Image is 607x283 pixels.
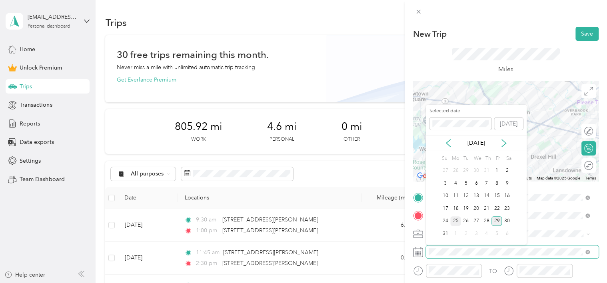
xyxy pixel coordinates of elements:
div: 4 [481,229,492,239]
button: [DATE] [494,118,523,130]
div: 3 [440,178,451,188]
div: 18 [450,203,461,213]
p: Miles [498,64,513,74]
div: 2 [502,166,512,176]
div: Fr [494,153,502,164]
div: 15 [491,191,502,201]
div: 16 [502,191,512,201]
div: 6 [502,229,512,239]
a: Open this area in Google Maps (opens a new window) [415,171,441,181]
div: Mo [451,153,459,164]
span: Map data ©2025 Google [537,176,580,180]
div: 23 [502,203,512,213]
div: 6 [471,178,481,188]
div: Tu [462,153,469,164]
div: 8 [491,178,502,188]
div: 2 [461,229,471,239]
div: 24 [440,216,451,226]
div: 29 [461,166,471,176]
div: 28 [481,216,492,226]
div: 26 [461,216,471,226]
div: 27 [471,216,481,226]
div: Su [440,153,448,164]
button: Save [575,27,599,41]
div: 20 [471,203,481,213]
div: 25 [450,216,461,226]
p: New Trip [413,28,447,40]
div: 4 [450,178,461,188]
div: 5 [491,229,502,239]
div: TO [489,267,497,275]
div: 1 [491,166,502,176]
div: 11 [450,191,461,201]
div: 12 [461,191,471,201]
div: 31 [440,229,451,239]
div: 28 [450,166,461,176]
div: 3 [471,229,481,239]
div: 10 [440,191,451,201]
div: 29 [491,216,502,226]
img: Google [415,171,441,181]
div: 5 [461,178,471,188]
div: Sa [505,153,512,164]
div: 27 [440,166,451,176]
div: Th [484,153,491,164]
div: 31 [481,166,492,176]
div: 30 [471,166,481,176]
div: We [472,153,481,164]
div: 21 [481,203,492,213]
div: 9 [502,178,512,188]
div: 22 [491,203,502,213]
iframe: Everlance-gr Chat Button Frame [562,238,607,283]
div: 17 [440,203,451,213]
div: 14 [481,191,492,201]
div: 7 [481,178,492,188]
p: [DATE] [459,139,493,147]
div: 1 [450,229,461,239]
div: 19 [461,203,471,213]
div: 30 [502,216,512,226]
label: Selected date [429,108,491,115]
div: 13 [471,191,481,201]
